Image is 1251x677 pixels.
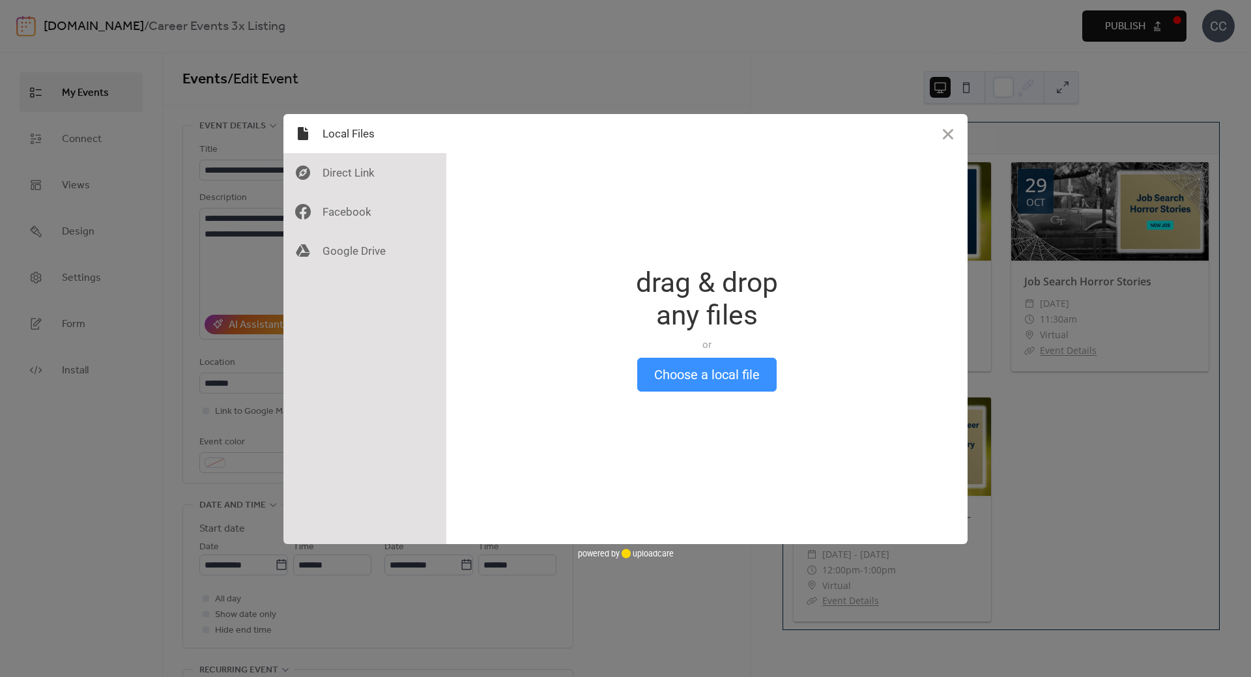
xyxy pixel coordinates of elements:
div: or [636,338,778,351]
div: Google Drive [283,231,446,270]
div: Local Files [283,114,446,153]
button: Close [928,114,968,153]
a: uploadcare [620,549,674,558]
div: drag & drop any files [636,266,778,332]
div: Facebook [283,192,446,231]
button: Choose a local file [637,358,777,392]
div: Direct Link [283,153,446,192]
div: powered by [578,544,674,564]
